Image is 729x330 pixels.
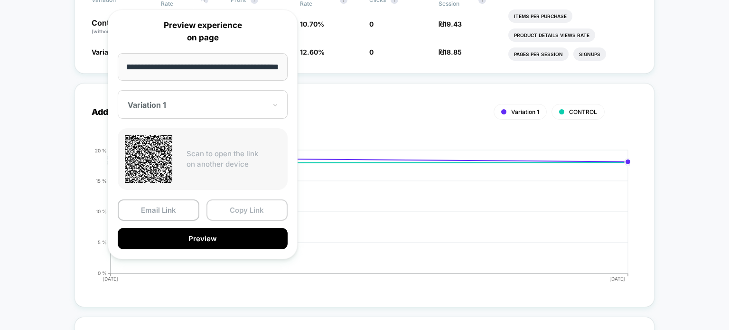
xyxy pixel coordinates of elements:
tspan: 20 % [95,147,107,153]
span: 10.70 % [300,20,324,28]
button: Email Link [118,199,199,221]
li: Signups [573,47,606,61]
span: 0 [369,48,374,56]
button: Preview [118,228,288,249]
span: Variation 1 [511,108,539,115]
li: Items Per Purchase [508,9,572,23]
tspan: [DATE] [610,276,626,282]
tspan: 5 % [98,239,107,245]
div: ADD_TO_CART_RATE [82,148,628,290]
span: 12.60 % [300,48,325,56]
button: Copy Link [206,199,288,221]
tspan: 15 % [96,178,107,183]
span: 18.85 [444,48,462,56]
span: 19.43 [444,20,462,28]
span: Variation 1 [92,48,125,56]
tspan: [DATE] [103,276,118,282]
p: Control [92,19,151,35]
span: ₪ [439,48,462,56]
span: CONTROL [569,108,597,115]
tspan: 0 % [98,270,107,276]
p: Scan to open the link on another device [187,149,280,170]
li: Pages Per Session [508,47,569,61]
span: ₪ [439,20,462,28]
p: Preview experience on page [118,19,288,44]
tspan: 10 % [96,208,107,214]
span: (without changes) [92,28,134,34]
li: Product Details Views Rate [508,28,595,42]
span: 0 [369,20,374,28]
